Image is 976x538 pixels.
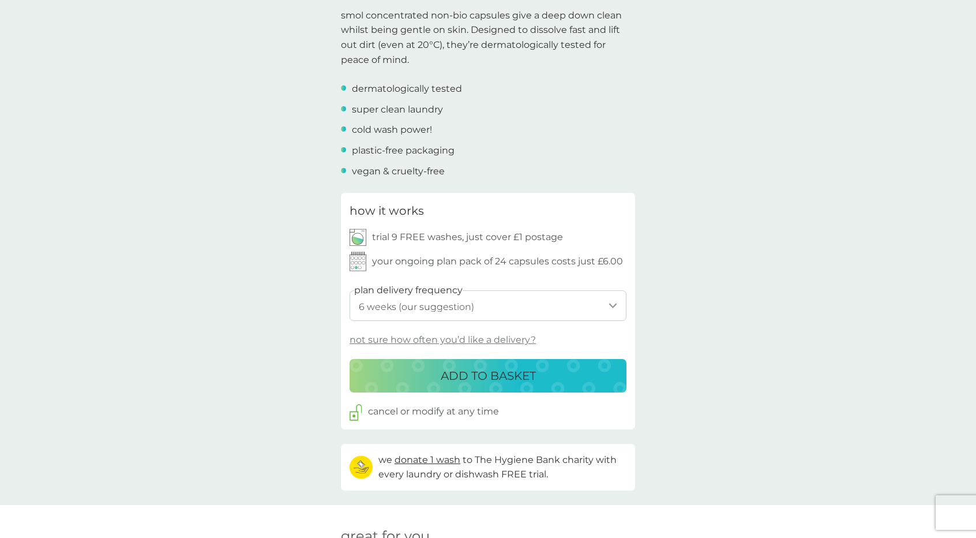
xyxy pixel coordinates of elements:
p: we to The Hygiene Bank charity with every laundry or dishwash FREE trial. [378,453,626,482]
label: plan delivery frequency [354,283,463,298]
p: ADD TO BASKET [441,367,536,385]
h3: how it works [350,201,424,220]
span: donate 1 wash [395,454,460,465]
p: smol concentrated non-bio capsules give a deep down clean whilst being gentle on skin. Designed t... [341,8,635,67]
p: cold wash power! [352,122,432,137]
p: your ongoing plan pack of 24 capsules costs just £6.00 [372,254,623,269]
p: super clean laundry [352,102,443,117]
p: trial 9 FREE washes, just cover £1 postage [372,230,563,245]
p: dermatologically tested [352,81,462,96]
button: ADD TO BASKET [350,359,626,393]
p: not sure how often you’d like a delivery? [350,332,536,348]
p: cancel or modify at any time [368,404,499,419]
p: plastic-free packaging [352,143,455,158]
p: vegan & cruelty-free [352,164,445,179]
